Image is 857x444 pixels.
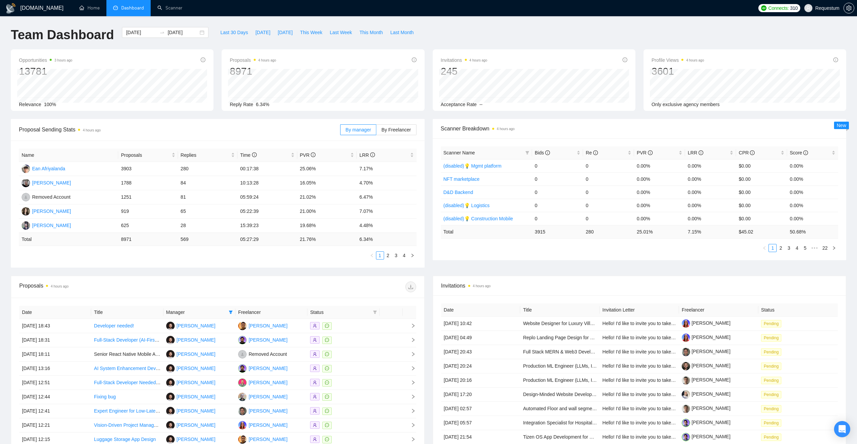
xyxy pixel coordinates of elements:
span: Pending [761,377,781,384]
a: 3 [785,244,792,252]
li: 4 [793,244,801,252]
span: [DATE] [255,29,270,36]
span: Scanner Name [444,150,475,155]
a: 1 [769,244,776,252]
td: $0.00 [736,159,787,172]
td: 3903 [118,162,178,176]
a: Tizen OS App Development for Samsung Smart TV [523,434,630,440]
a: Website Designer for Luxury Villas in [GEOGRAPHIC_DATA] [523,321,651,326]
a: IZ[PERSON_NAME] [238,365,287,371]
a: Pending [761,363,784,369]
div: Open Intercom Messenger [834,421,850,437]
div: [PERSON_NAME] [177,421,216,429]
a: 1 [376,252,384,259]
span: LRR [688,150,703,155]
img: c1uK-zLRnIK1OzJRipxzIRiNB5Tfw2rJk1jOW8n6Q3bKc9WoCYUMTnlPSaS8DkwKUH [682,362,690,370]
span: to [159,30,165,35]
img: IP [238,421,247,429]
a: 4 [401,252,408,259]
a: Pending [761,420,784,425]
div: [PERSON_NAME] [177,436,216,443]
span: filter [373,310,377,314]
span: right [832,246,836,250]
span: Last Week [330,29,352,36]
a: AB[PERSON_NAME] [166,351,216,356]
span: Proposals [121,151,170,159]
th: Replies [178,149,237,162]
button: setting [843,3,854,14]
a: Pending [761,349,784,354]
a: searchScanner [157,5,182,11]
img: AK [238,407,247,415]
div: 13781 [19,65,72,78]
a: 22 [820,244,830,252]
button: [DATE] [274,27,296,38]
td: 0.00% [685,172,736,186]
a: Production ML Engineer (LLMs, Image Gen, Personalization) [523,377,651,383]
a: [PERSON_NAME] [682,391,730,397]
td: 0 [532,159,583,172]
td: 25.06% [297,162,357,176]
span: CPR [739,150,755,155]
a: (disabled)💡 Construction Mobile [444,216,513,221]
span: info-circle [412,57,417,62]
td: 05:22:39 [237,204,297,219]
img: RA [22,193,30,201]
div: 3601 [652,65,704,78]
time: 4 hours ago [497,127,515,131]
span: -- [479,102,482,107]
td: 0.00% [787,172,838,186]
span: info-circle [803,150,808,155]
img: DB [238,378,247,387]
div: [PERSON_NAME] [177,336,216,344]
a: Pending [761,377,784,383]
a: [PERSON_NAME] [682,420,730,425]
td: 00:17:38 [237,162,297,176]
a: Production ML Engineer (LLMs, Image Gen, Personalization) [523,363,651,369]
div: [PERSON_NAME] [32,179,71,187]
div: [PERSON_NAME] [249,393,287,400]
td: 0 [583,199,634,212]
a: Full-Stack Developer (AI-First) Needed for Invoice &amp; Billing Automation System [94,337,270,343]
span: info-circle [201,57,205,62]
a: Full Stack MERN & Web3 Developer Needed for DEX Project Update [523,349,668,354]
span: Pending [761,320,781,327]
span: LRR [359,152,375,158]
button: right [830,244,838,252]
li: 2 [777,244,785,252]
a: AB[PERSON_NAME] [166,323,216,328]
a: D&D Backend [444,190,473,195]
td: 21.00% [297,204,357,219]
img: c1o0rOVReXCKi1bnQSsgHbaWbvfM_HSxWVsvTMtH2C50utd8VeU_52zlHuo4ie9fkT [682,334,690,342]
span: user [806,6,811,10]
a: IP[PERSON_NAME] [238,422,287,427]
span: filter [227,307,234,317]
td: 0 [532,172,583,186]
time: 4 hours ago [83,128,101,132]
td: 0.00% [787,199,838,212]
a: AB[PERSON_NAME] [166,337,216,342]
span: setting [844,5,854,11]
img: c1o0rOVReXCKi1bnQSsgHbaWbvfM_HSxWVsvTMtH2C50utd8VeU_52zlHuo4ie9fkT [682,319,690,328]
span: filter [524,148,531,158]
a: Pending [761,335,784,340]
a: 5 [801,244,809,252]
button: Last 30 Days [217,27,252,38]
span: left [370,253,374,257]
span: info-circle [545,150,550,155]
a: Full-Stack Developer Needed for Automated Credit Funding Portal [94,380,232,385]
span: info-circle [593,150,598,155]
div: [PERSON_NAME] [249,365,287,372]
span: Pending [761,348,781,356]
button: right [408,251,417,260]
span: info-circle [311,152,316,157]
a: (disabled)💡 Logistics [444,203,490,208]
span: message [325,409,329,413]
td: 0 [583,172,634,186]
img: OD [238,435,247,444]
span: Replies [181,151,230,159]
span: filter [525,151,529,155]
span: Pending [761,334,781,342]
span: Pending [761,405,781,413]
